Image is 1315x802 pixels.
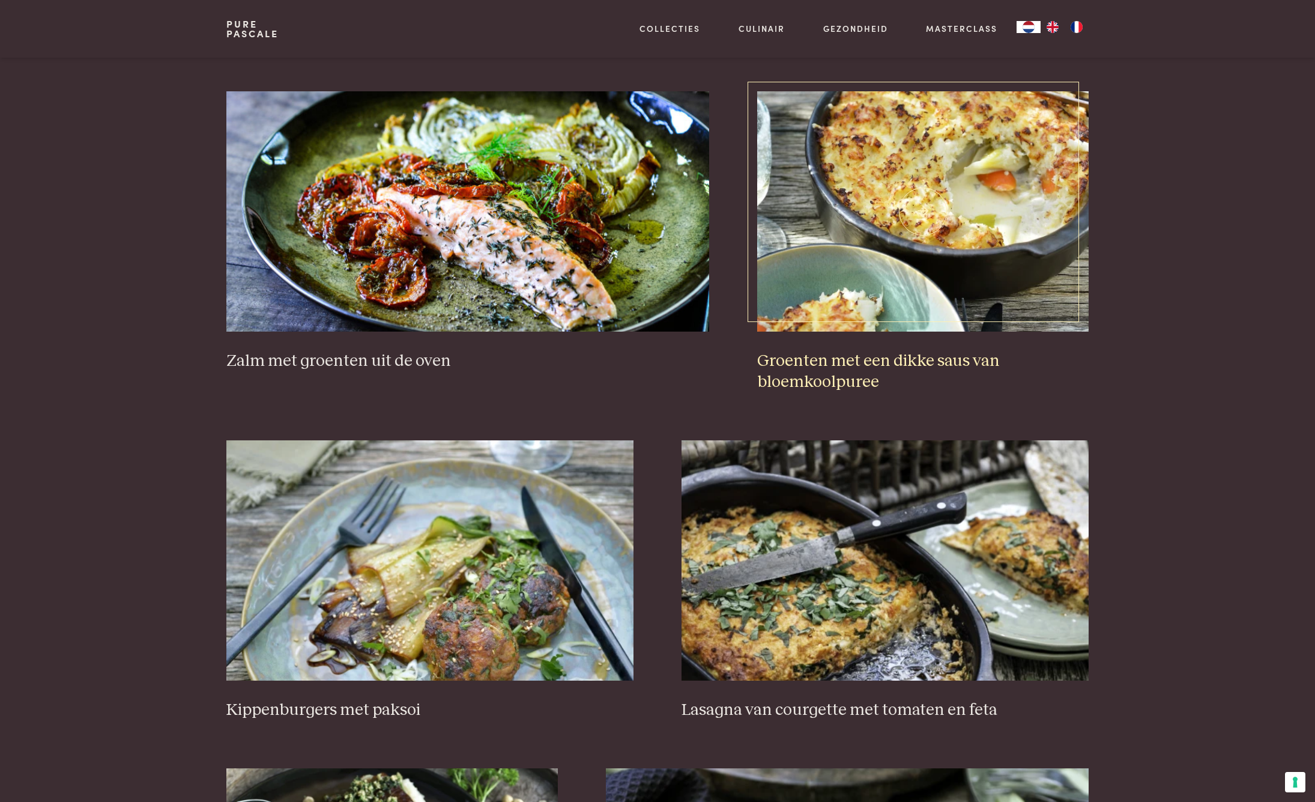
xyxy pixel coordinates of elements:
h3: Groenten met een dikke saus van bloemkoolpuree [757,351,1089,392]
a: NL [1017,21,1041,33]
a: Culinair [739,22,785,35]
a: Masterclass [926,22,997,35]
aside: Language selected: Nederlands [1017,21,1089,33]
a: Groenten met een dikke saus van bloemkoolpuree Groenten met een dikke saus van bloemkoolpuree [757,91,1089,392]
a: Gezondheid [823,22,888,35]
a: EN [1041,21,1065,33]
ul: Language list [1041,21,1089,33]
img: Kippenburgers met paksoi [226,440,633,681]
img: Zalm met groenten uit de oven [226,91,710,332]
a: Kippenburgers met paksoi Kippenburgers met paksoi [226,440,633,720]
img: Lasagna van courgette met tomaten en feta [682,440,1089,681]
a: Zalm met groenten uit de oven Zalm met groenten uit de oven [226,91,710,371]
button: Uw voorkeuren voor toestemming voor trackingtechnologieën [1285,772,1305,792]
a: FR [1065,21,1089,33]
h3: Kippenburgers met paksoi [226,700,633,721]
h3: Lasagna van courgette met tomaten en feta [682,700,1089,721]
div: Language [1017,21,1041,33]
a: Collecties [639,22,700,35]
h3: Zalm met groenten uit de oven [226,351,710,372]
a: Lasagna van courgette met tomaten en feta Lasagna van courgette met tomaten en feta [682,440,1089,720]
img: Groenten met een dikke saus van bloemkoolpuree [757,91,1089,332]
a: PurePascale [226,19,279,38]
